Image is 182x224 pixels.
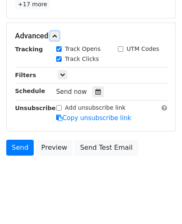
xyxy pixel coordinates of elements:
label: Track Clicks [65,55,99,63]
strong: Unsubscribe [15,105,56,111]
strong: Schedule [15,88,45,94]
label: Add unsubscribe link [65,103,126,112]
a: Preview [36,140,72,156]
span: Send now [56,88,87,96]
iframe: Chat Widget [140,184,182,224]
a: Copy unsubscribe link [56,114,131,122]
label: Track Opens [65,45,101,53]
a: Send Test Email [75,140,138,156]
a: Send [6,140,34,156]
strong: Filters [15,72,36,78]
h5: Advanced [15,31,167,40]
label: UTM Codes [127,45,159,53]
strong: Tracking [15,46,43,53]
